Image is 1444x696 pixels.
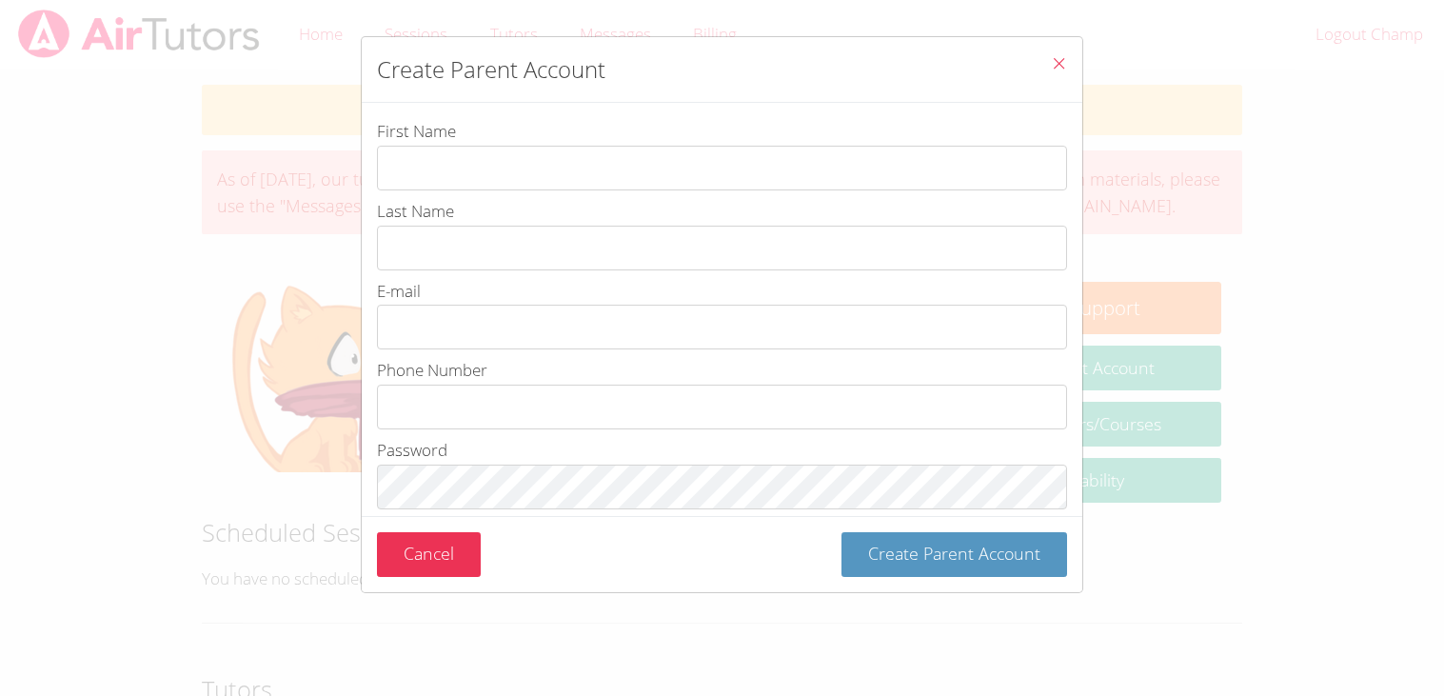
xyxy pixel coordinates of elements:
span: Phone Number [377,359,487,381]
input: First Name [377,146,1067,190]
span: First Name [377,120,456,142]
input: E-mail [377,305,1067,349]
input: Last Name [377,226,1067,270]
span: E-mail [377,280,421,302]
button: Create Parent Account [841,532,1067,577]
input: Phone Number [377,385,1067,429]
button: Cancel [377,532,481,577]
input: Password [377,465,1067,509]
span: Last Name [377,200,454,222]
span: Create Parent Account [868,542,1040,565]
h2: Create Parent Account [377,52,605,87]
span: Password [377,439,447,461]
button: Close [1036,37,1082,95]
